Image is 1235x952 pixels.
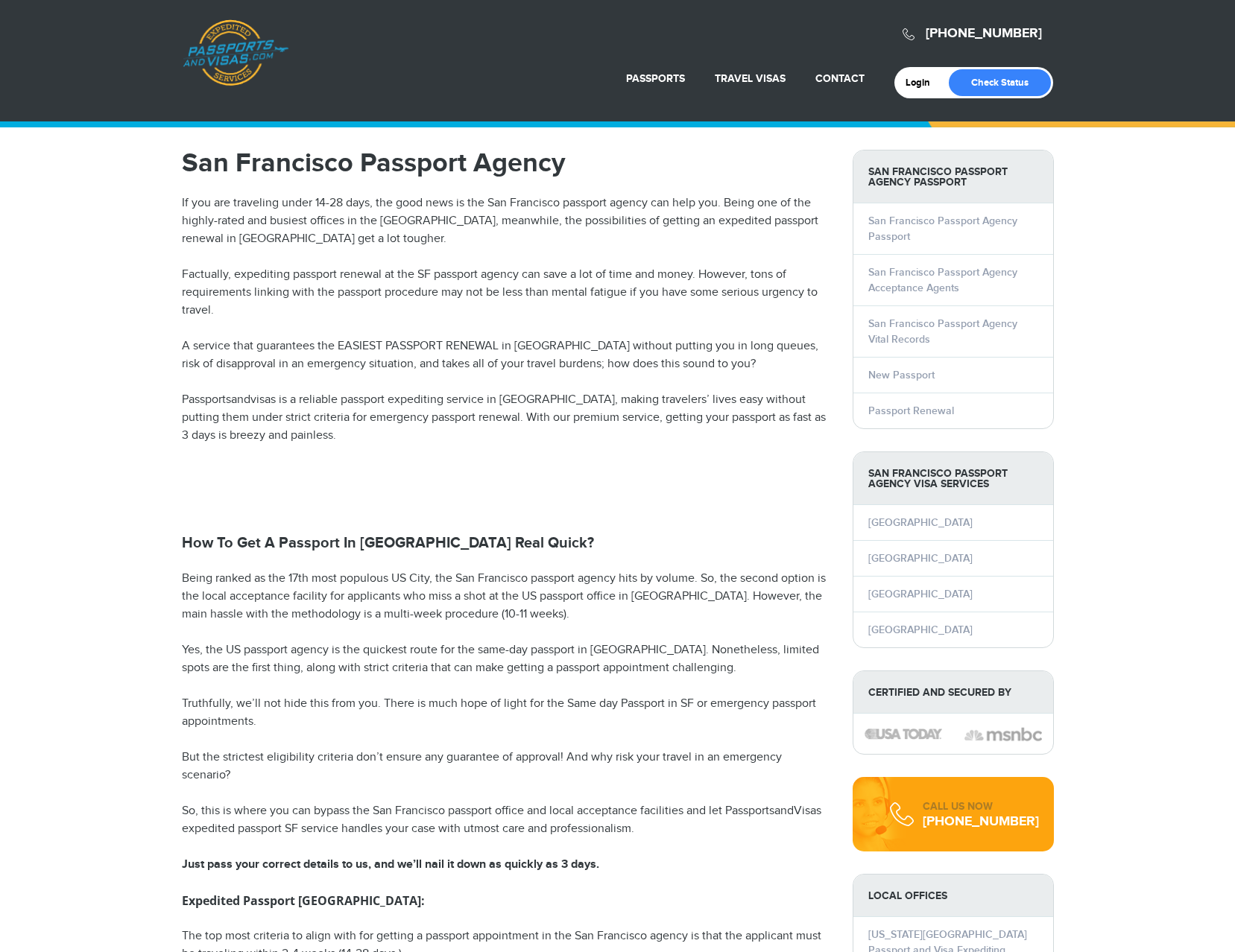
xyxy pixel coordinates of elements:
a: Login [906,77,941,89]
strong: San Francisco Passport Agency Visa Services [853,452,1053,505]
a: [PHONE_NUMBER] [926,25,1042,42]
strong: How To Get A Passport In [GEOGRAPHIC_DATA] Real Quick? [182,534,594,552]
a: [GEOGRAPHIC_DATA] [868,516,973,529]
div: CALL US NOW [923,799,1039,814]
a: [GEOGRAPHIC_DATA] [868,552,973,565]
a: San Francisco Passport Agency Vital Records [868,317,1017,346]
strong: Just pass your correct details to us, and we’ll nail it down as quickly as 3 days. [182,857,599,872]
strong: San Francisco Passport Agency Passport [853,150,1053,203]
a: Travel Visas [715,72,786,85]
a: Check Status [949,69,1051,96]
a: [GEOGRAPHIC_DATA] [868,588,973,600]
p: Passportsandvisas is a reliable passport expediting service in [GEOGRAPHIC_DATA], making traveler... [182,391,830,445]
strong: LOCAL OFFICES [853,875,1053,917]
p: Factually, expediting passport renewal at the SF passport agency can save a lot of time and money... [182,266,830,320]
p: Truthfully, we’ll not hide this from you. There is much hope of light for the Same day Passport i... [182,695,830,731]
strong: Expedited Passport [GEOGRAPHIC_DATA]: [182,892,425,909]
a: Contact [815,72,865,85]
strong: Certified and Secured by [853,671,1053,714]
p: Being ranked as the 17th most populous US City, the San Francisco passport agency hits by volume.... [182,570,830,623]
a: [GEOGRAPHIC_DATA] [868,623,973,636]
a: San Francisco Passport Agency Passport [868,215,1017,243]
p: But the strictest eligibility criteria don’t ensure any guarantee of approval! And why risk your ... [182,749,830,784]
a: Passports & [DOMAIN_NAME] [183,19,288,86]
img: image description [865,729,942,739]
div: [PHONE_NUMBER] [923,814,1039,829]
h1: San Francisco Passport Agency [182,150,830,177]
p: If you are traveling under 14-28 days, the good news is the San Francisco passport agency can hel... [182,194,830,248]
p: So, this is where you can bypass the San Francisco passport office and local acceptance facilitie... [182,802,830,838]
p: Yes, the US passport agency is the quickest route for the same-day passport in [GEOGRAPHIC_DATA].... [182,641,830,677]
a: Passport Renewal [868,404,954,417]
a: New Passport [868,369,935,381]
a: Passports [626,72,685,85]
p: A service that guarantees the EASIEST PASSPORT RENEWAL in [GEOGRAPHIC_DATA] without putting you i... [182,337,830,373]
img: image description [964,726,1042,743]
a: San Francisco Passport Agency Acceptance Agents [868,266,1017,294]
